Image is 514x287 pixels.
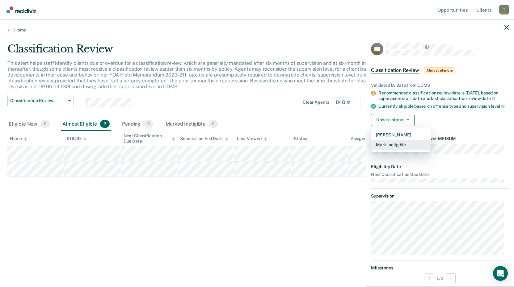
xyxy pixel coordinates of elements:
[100,120,110,128] span: 2
[371,140,431,150] button: Mark Ineligible
[366,270,514,286] div: 1 / 2
[7,43,393,60] div: Classification Review
[371,136,509,141] dt: Recommended Supervision Level MEDIUM
[436,136,438,141] span: •
[294,136,307,141] div: Status
[10,136,27,141] div: Name
[144,120,153,128] span: 0
[371,83,509,88] div: Validated by data from COMS
[493,266,508,281] div: Open Intercom Messenger
[303,100,329,105] div: Clear agents
[499,5,509,15] div: T
[378,90,509,101] div: Recommended classification review date is [DATE], based on supervision start date and last classi...
[491,104,505,109] span: level
[371,164,509,169] dt: Eligibility Date
[371,67,419,73] span: Classification Review
[7,60,386,90] p: This alert helps staff identify clients due or overdue for a classification review, which are gen...
[424,273,434,283] button: Previous Opportunity
[10,98,66,103] span: Classification Review
[121,118,154,131] div: Pending
[67,136,86,141] div: DOC ID
[124,133,175,144] div: Next Classification Due Date
[332,98,354,107] span: D4B
[40,120,50,128] span: 0
[378,103,509,109] div: Currently eligible based on offense type and supervision
[371,172,509,177] dt: Next Classification Due Date
[366,60,514,80] div: Classification ReviewAlmost eligible
[371,114,415,126] button: Update status
[351,136,380,141] div: Assigned to
[499,5,509,15] button: Profile dropdown button
[180,136,228,141] div: Supervision End Date
[61,118,111,131] div: Almost Eligible
[209,120,218,128] span: 0
[446,273,456,283] button: Next Opportunity
[371,265,509,271] dt: Milestones
[371,130,431,140] button: [PERSON_NAME]
[237,136,267,141] div: Last Viewed
[371,193,509,199] dt: Supervision
[424,67,455,73] span: Almost eligible
[164,118,219,131] div: Marked Ineligible
[7,118,51,131] div: Eligible Now
[6,6,36,13] img: Recidiviz
[7,27,507,33] a: Home
[371,127,431,152] div: Dropdown Menu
